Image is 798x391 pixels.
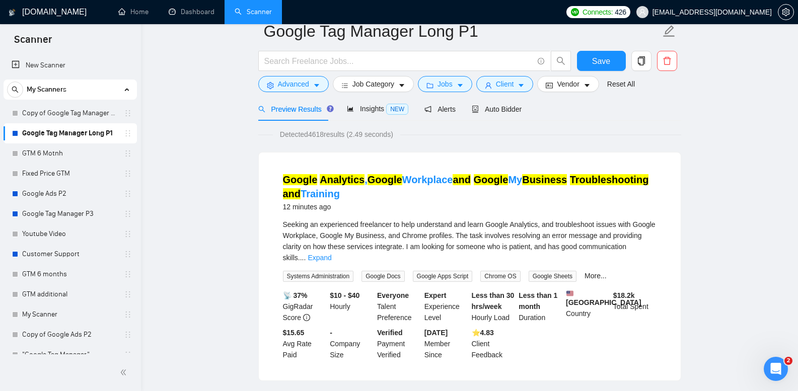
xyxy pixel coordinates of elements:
[22,304,118,325] a: My Scanner
[352,79,394,90] span: Job Category
[22,103,118,123] a: Copy of Google Tag Manager Long P1
[570,174,649,185] mark: Troubleshooting
[124,190,132,198] span: holder
[538,58,544,64] span: info-circle
[422,327,470,360] div: Member Since
[613,291,635,299] b: $ 18.2k
[583,7,613,18] span: Connects:
[22,164,118,184] a: Fixed Price GTM
[22,244,118,264] a: Customer Support
[9,5,16,21] img: logo
[496,79,514,90] span: Client
[424,291,447,299] b: Expert
[124,310,132,319] span: holder
[328,290,375,323] div: Hourly
[438,79,453,90] span: Jobs
[6,32,60,53] span: Scanner
[361,271,404,282] span: Google Docs
[235,8,272,16] a: searchScanner
[472,105,522,113] span: Auto Bidder
[453,174,471,185] mark: and
[398,82,405,89] span: caret-down
[267,82,274,89] span: setting
[607,79,635,90] a: Reset All
[551,56,570,65] span: search
[124,270,132,278] span: holder
[529,271,576,282] span: Google Sheets
[472,106,479,113] span: robot
[584,82,591,89] span: caret-down
[551,51,571,71] button: search
[124,149,132,158] span: holder
[764,357,788,381] iframe: Intercom live chat
[12,55,129,75] a: New Scanner
[347,105,408,113] span: Insights
[472,329,494,337] b: ⭐️ 4.83
[22,204,118,224] a: Google Tag Manager P3
[577,51,626,71] button: Save
[124,210,132,218] span: holder
[124,351,132,359] span: holder
[124,230,132,238] span: holder
[22,264,118,284] a: GTM 6 months
[7,82,23,98] button: search
[341,82,348,89] span: bars
[333,76,414,92] button: barsJob Categorycaret-down
[519,291,557,310] b: Less than 1 month
[330,291,359,299] b: $10 - $40
[784,357,792,365] span: 2
[258,76,329,92] button: settingAdvancedcaret-down
[22,143,118,164] a: GTM 6 Motnh
[557,79,579,90] span: Vendor
[264,55,533,67] input: Search Freelance Jobs...
[615,7,626,18] span: 426
[320,174,365,185] mark: Analytics
[377,329,403,337] b: Verified
[283,174,318,185] mark: Google
[485,82,492,89] span: user
[258,106,265,113] span: search
[22,123,118,143] a: Google Tag Manager Long P1
[377,291,409,299] b: Everyone
[566,290,573,297] img: 🇺🇸
[118,8,149,16] a: homeHome
[4,55,137,75] li: New Scanner
[124,290,132,298] span: holder
[418,76,472,92] button: folderJobscaret-down
[124,331,132,339] span: holder
[22,184,118,204] a: Google Ads P2
[566,290,641,306] b: [GEOGRAPHIC_DATA]
[424,106,431,113] span: notification
[375,327,422,360] div: Payment Verified
[22,345,118,365] a: "Google Tag Manager"
[8,86,23,93] span: search
[326,104,335,113] div: Tooltip anchor
[517,290,564,323] div: Duration
[330,329,332,337] b: -
[22,325,118,345] a: Copy of Google Ads P2
[375,290,422,323] div: Talent Preference
[124,129,132,137] span: holder
[283,174,649,199] a: Google Analytics,GoogleWorkplaceand GoogleMyBusiness Troubleshooting andTraining
[258,105,331,113] span: Preview Results
[22,284,118,304] a: GTM additional
[476,76,534,92] button: userClientcaret-down
[300,254,306,262] span: ...
[278,79,309,90] span: Advanced
[611,290,659,323] div: Total Spent
[328,327,375,360] div: Company Size
[424,105,456,113] span: Alerts
[413,271,473,282] span: Google Apps Script
[22,224,118,244] a: Youtube Video
[281,290,328,323] div: GigRadar Score
[592,55,610,67] span: Save
[518,82,525,89] span: caret-down
[663,25,676,38] span: edit
[303,314,310,321] span: info-circle
[347,105,354,112] span: area-chart
[522,174,567,185] mark: Business
[169,8,214,16] a: dashboardDashboard
[313,82,320,89] span: caret-down
[658,56,677,65] span: delete
[273,129,400,140] span: Detected 4618 results (2.49 seconds)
